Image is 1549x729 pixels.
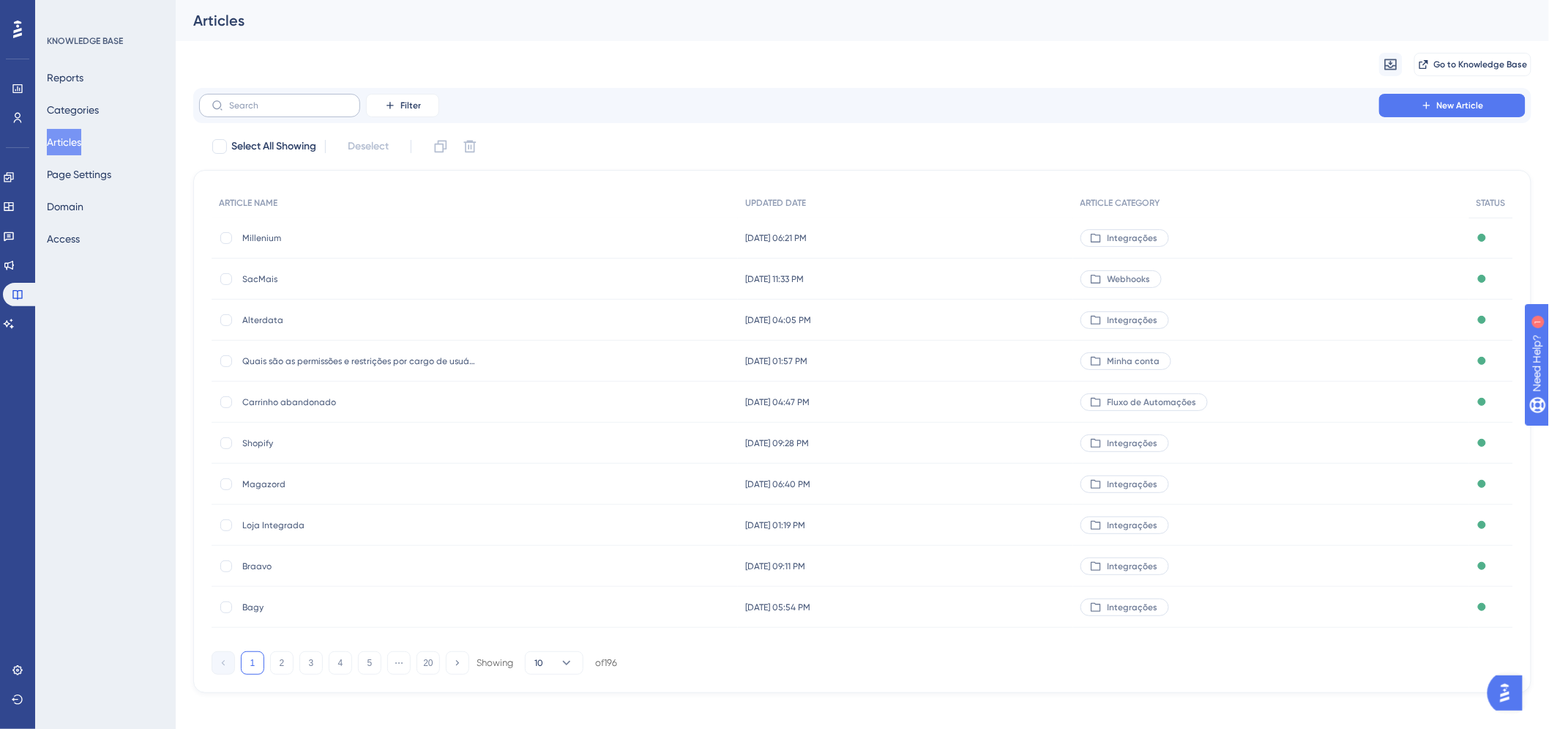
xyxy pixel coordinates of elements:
span: Quais são as permissões e restrições por cargo de usuário? [242,355,477,367]
span: Loja Integrada [242,519,477,531]
span: STATUS [1477,197,1506,209]
button: Access [47,226,80,252]
span: Integrações [1108,602,1158,613]
span: [DATE] 09:28 PM [745,437,809,449]
button: New Article [1379,94,1526,117]
button: Page Settings [47,161,111,188]
span: [DATE] 06:40 PM [745,478,810,490]
span: Integrações [1108,478,1158,490]
button: Articles [47,129,81,155]
div: 1 [101,7,105,19]
span: Select All Showing [231,138,316,155]
span: [DATE] 09:11 PM [745,560,805,572]
button: 1 [241,651,264,675]
span: Deselect [348,138,389,155]
span: Integrações [1108,314,1158,326]
span: [DATE] 01:57 PM [745,355,807,367]
span: Millenium [242,232,477,244]
span: Carrinho abandonado [242,396,477,408]
button: 4 [329,651,352,675]
span: UPDATED DATE [745,197,806,209]
button: ⋯ [387,651,411,675]
span: [DATE] 01:19 PM [745,519,805,531]
span: Fluxo de Automações [1108,396,1197,408]
span: Magazord [242,478,477,490]
span: Minha conta [1108,355,1160,367]
span: Integrações [1108,560,1158,572]
div: Showing [477,656,513,670]
span: Integrações [1108,232,1158,244]
span: New Article [1437,100,1484,111]
iframe: UserGuiding AI Assistant Launcher [1488,671,1531,715]
span: Filter [400,100,421,111]
span: ARTICLE CATEGORY [1080,197,1160,209]
button: Filter [366,94,439,117]
button: 2 [270,651,294,675]
span: Need Help? [34,4,92,21]
div: Articles [193,10,1495,31]
div: of 196 [595,656,617,670]
button: 10 [525,651,583,675]
span: Bagy [242,602,477,613]
span: ARTICLE NAME [219,197,277,209]
button: Domain [47,193,83,220]
span: Shopify [242,437,477,449]
span: [DATE] 04:05 PM [745,314,811,326]
span: SacMais [242,273,477,285]
span: 10 [534,657,543,669]
span: Braavo [242,560,477,572]
button: Go to Knowledge Base [1414,53,1531,76]
span: [DATE] 06:21 PM [745,232,807,244]
button: 5 [358,651,381,675]
button: Reports [47,64,83,91]
button: Categories [47,97,99,123]
span: Alterdata [242,314,477,326]
span: Webhooks [1108,273,1151,285]
button: Deselect [335,133,402,160]
span: [DATE] 05:54 PM [745,602,810,613]
div: KNOWLEDGE BASE [47,35,123,47]
span: [DATE] 11:33 PM [745,273,804,285]
span: Go to Knowledge Base [1434,59,1528,70]
span: Integrações [1108,519,1158,531]
span: Integrações [1108,437,1158,449]
button: 20 [417,651,440,675]
span: [DATE] 04:47 PM [745,396,810,408]
input: Search [229,100,348,111]
button: 3 [299,651,323,675]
